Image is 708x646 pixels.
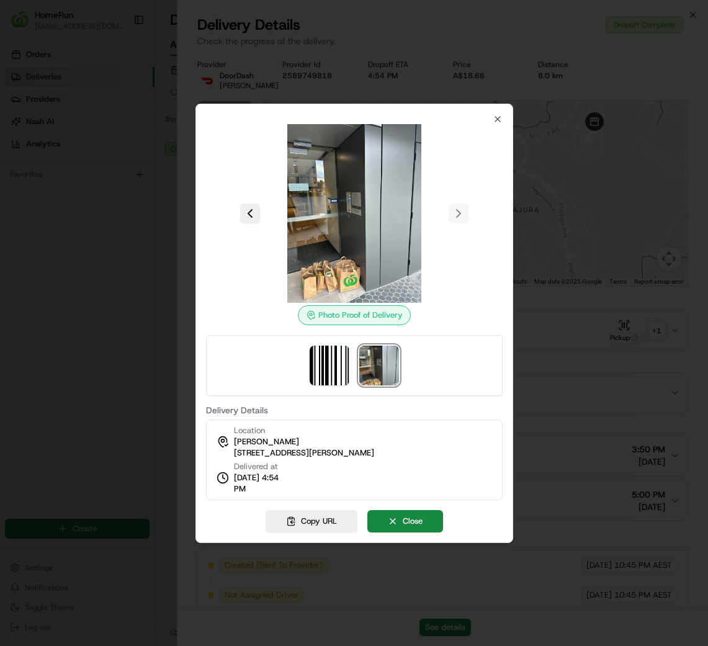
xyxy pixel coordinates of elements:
[266,510,357,532] button: Copy URL
[310,346,349,385] img: barcode_scan_on_pickup image
[234,447,374,459] span: [STREET_ADDRESS][PERSON_NAME]
[206,406,503,415] label: Delivery Details
[265,124,444,303] img: photo_proof_of_delivery image
[298,305,411,325] div: Photo Proof of Delivery
[234,425,265,436] span: Location
[234,461,291,472] span: Delivered at
[234,472,291,495] span: [DATE] 4:54 PM
[234,436,299,447] span: [PERSON_NAME]
[359,346,399,385] img: photo_proof_of_delivery image
[367,510,443,532] button: Close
